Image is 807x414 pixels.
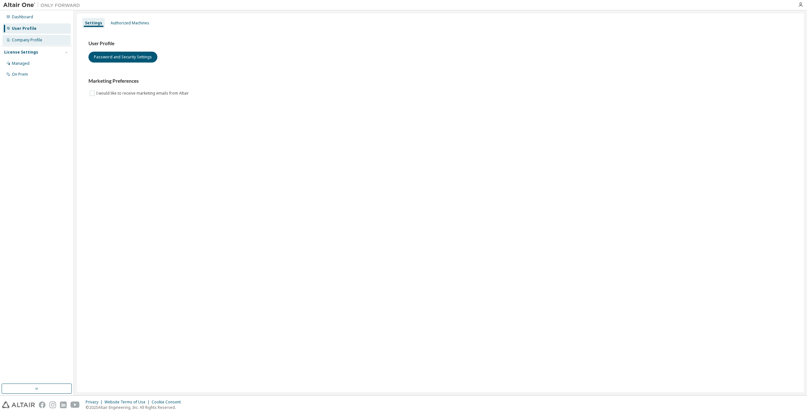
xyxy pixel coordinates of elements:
[88,40,792,47] h3: User Profile
[96,89,190,97] label: I would like to receive marketing emails from Altair
[85,21,102,26] div: Settings
[86,405,185,410] p: © 2025 Altair Engineering, Inc. All Rights Reserved.
[2,401,35,408] img: altair_logo.svg
[71,401,80,408] img: youtube.svg
[4,50,38,55] div: License Settings
[86,400,104,405] div: Privacy
[152,400,185,405] div: Cookie Consent
[60,401,67,408] img: linkedin.svg
[88,78,792,84] h3: Marketing Preferences
[12,61,29,66] div: Managed
[104,400,152,405] div: Website Terms of Use
[12,38,42,43] div: Company Profile
[12,72,28,77] div: On Prem
[12,14,33,20] div: Dashboard
[3,2,83,8] img: Altair One
[39,401,46,408] img: facebook.svg
[111,21,149,26] div: Authorized Machines
[49,401,56,408] img: instagram.svg
[12,26,37,31] div: User Profile
[88,52,157,63] button: Password and Security Settings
